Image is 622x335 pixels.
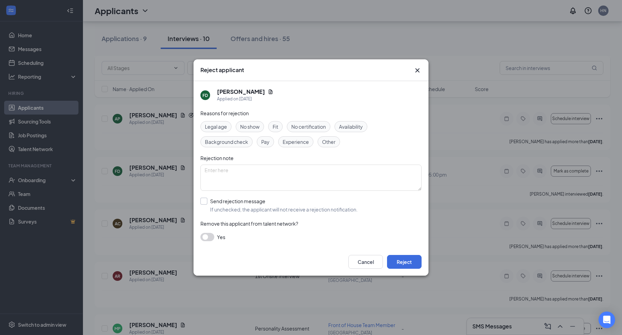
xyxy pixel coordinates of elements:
span: Remove this applicant from talent network? [200,220,298,227]
span: Yes [217,233,225,241]
h5: [PERSON_NAME] [217,88,265,96]
button: Close [413,66,422,75]
div: Open Intercom Messenger [599,312,615,328]
button: Cancel [348,255,383,269]
div: FD [202,92,208,98]
span: No certification [291,123,326,130]
span: Legal age [205,123,227,130]
span: Experience [283,138,309,146]
button: Reject [387,255,422,269]
h3: Reject applicant [200,66,244,74]
span: Reasons for rejection [200,110,249,116]
div: Applied on [DATE] [217,96,273,102]
span: Pay [261,138,270,146]
span: Fit [273,123,278,130]
svg: Document [268,89,273,95]
svg: Cross [413,66,422,75]
span: No show [240,123,260,130]
span: Availability [339,123,363,130]
span: Background check [205,138,248,146]
span: Rejection note [200,155,234,161]
span: Other [322,138,336,146]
